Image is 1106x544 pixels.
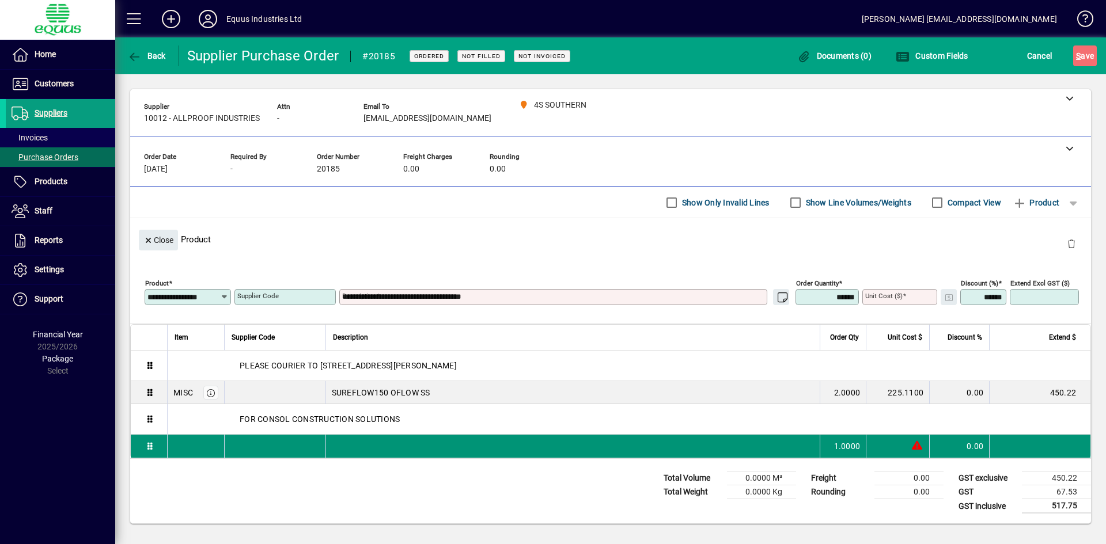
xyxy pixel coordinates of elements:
[518,52,566,60] span: Not Invoiced
[124,45,169,66] button: Back
[462,52,501,60] span: Not Filled
[1058,230,1085,257] button: Delete
[403,165,419,174] span: 0.00
[989,381,1090,404] td: 450.22
[317,165,340,174] span: 20185
[35,294,63,303] span: Support
[1022,499,1091,513] td: 517.75
[232,331,275,344] span: Supplier Code
[929,435,989,458] td: 0.00
[1058,238,1085,249] app-page-header-button: Delete
[1010,279,1070,287] mat-label: Extend excl GST ($)
[168,404,1090,434] div: FOR CONSOL CONSTRUCTION SOLUTIONS
[874,485,944,499] td: 0.00
[1049,331,1076,344] span: Extend $
[277,114,279,123] span: -
[820,381,866,404] td: 2.0000
[727,485,796,499] td: 0.0000 Kg
[362,47,395,66] div: #20185
[35,108,67,117] span: Suppliers
[961,279,998,287] mat-label: Discount (%)
[820,435,866,458] td: 1.0000
[414,52,444,60] span: Ordered
[237,292,279,300] mat-label: Supplier Code
[12,153,78,162] span: Purchase Orders
[230,165,233,174] span: -
[342,292,376,300] mat-label: Description
[953,471,1022,485] td: GST exclusive
[797,51,872,60] span: Documents (0)
[42,354,73,363] span: Package
[145,279,169,287] mat-label: Product
[363,114,491,123] span: [EMAIL_ADDRESS][DOMAIN_NAME]
[226,10,302,28] div: Equus Industries Ltd
[136,234,181,245] app-page-header-button: Close
[12,133,48,142] span: Invoices
[1073,45,1097,66] button: Save
[658,471,727,485] td: Total Volume
[866,381,929,404] td: 225.1100
[33,330,83,339] span: Financial Year
[874,471,944,485] td: 0.00
[333,331,368,344] span: Description
[865,292,903,300] mat-label: Unit Cost ($)
[6,256,115,284] a: Settings
[953,485,1022,499] td: GST
[680,197,770,208] label: Show Only Invalid Lines
[6,147,115,167] a: Purchase Orders
[35,79,74,88] span: Customers
[948,331,982,344] span: Discount %
[929,381,989,404] td: 0.00
[1022,471,1091,485] td: 450.22
[1076,47,1094,65] span: ave
[805,485,874,499] td: Rounding
[35,177,67,186] span: Products
[115,45,179,66] app-page-header-button: Back
[35,235,63,245] span: Reports
[6,168,115,196] a: Products
[127,51,166,60] span: Back
[1069,2,1092,40] a: Knowledge Base
[794,45,874,66] button: Documents (0)
[187,47,339,65] div: Supplier Purchase Order
[144,165,168,174] span: [DATE]
[153,9,190,29] button: Add
[658,485,727,499] td: Total Weight
[796,279,839,287] mat-label: Order Quantity
[35,50,56,59] span: Home
[805,471,874,485] td: Freight
[1024,45,1055,66] button: Cancel
[6,285,115,314] a: Support
[830,331,859,344] span: Order Qty
[6,226,115,255] a: Reports
[888,331,922,344] span: Unit Cost $
[6,40,115,69] a: Home
[35,206,52,215] span: Staff
[168,351,1090,381] div: PLEASE COURIER TO [STREET_ADDRESS][PERSON_NAME]
[144,114,260,123] span: 10012 - ALLPROOF INDUSTRIES
[490,165,506,174] span: 0.00
[175,331,188,344] span: Item
[139,230,178,250] button: Close
[130,218,1091,260] div: Product
[862,10,1057,28] div: [PERSON_NAME] [EMAIL_ADDRESS][DOMAIN_NAME]
[727,471,796,485] td: 0.0000 M³
[6,197,115,226] a: Staff
[1076,51,1081,60] span: S
[6,128,115,147] a: Invoices
[896,51,968,60] span: Custom Fields
[173,387,193,398] div: MISC
[953,499,1022,513] td: GST inclusive
[893,45,971,66] button: Custom Fields
[190,9,226,29] button: Profile
[1022,485,1091,499] td: 67.53
[804,197,911,208] label: Show Line Volumes/Weights
[6,70,115,98] a: Customers
[35,265,64,274] span: Settings
[332,387,430,398] span: SUREFLOW150 OFLOW SS
[143,231,173,250] span: Close
[945,197,1001,208] label: Compact View
[1027,47,1052,65] span: Cancel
